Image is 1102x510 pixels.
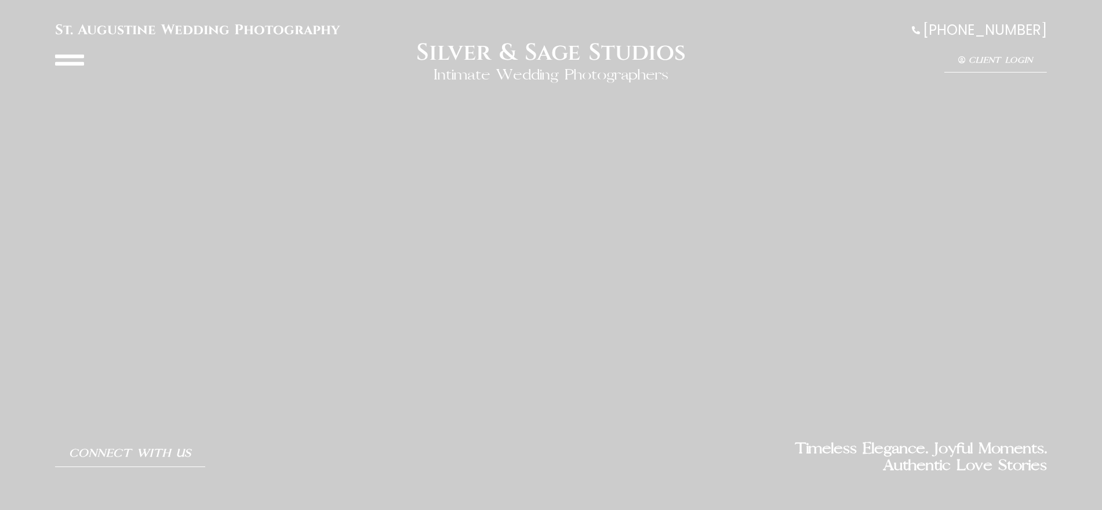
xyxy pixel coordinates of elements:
[69,447,191,460] span: Connect With Us
[55,440,205,467] a: Connect With Us
[920,22,1047,39] span: [PHONE_NUMBER]
[55,22,551,39] h2: St. Augustine Wedding Photography
[910,22,1047,39] a: [PHONE_NUMBER]
[551,440,1046,474] h2: Timeless Elegance. Joyful Moments. Authentic Love Stories
[416,39,686,67] h2: Silver & Sage Studios
[969,56,1033,65] span: Client Login
[944,49,1047,73] a: Client Login
[434,67,669,84] h2: Intimate Wedding Photographers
